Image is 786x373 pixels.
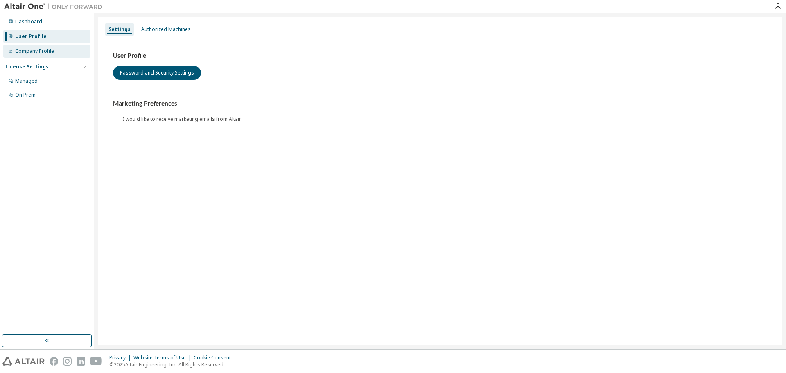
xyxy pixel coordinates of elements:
img: Altair One [4,2,106,11]
img: instagram.svg [63,357,72,366]
div: Settings [108,26,131,33]
label: I would like to receive marketing emails from Altair [123,114,243,124]
div: Cookie Consent [194,355,236,361]
div: License Settings [5,63,49,70]
button: Password and Security Settings [113,66,201,80]
img: youtube.svg [90,357,102,366]
h3: Marketing Preferences [113,99,767,108]
div: User Profile [15,33,47,40]
div: On Prem [15,92,36,98]
h3: User Profile [113,52,767,60]
img: linkedin.svg [77,357,85,366]
div: Authorized Machines [141,26,191,33]
div: Managed [15,78,38,84]
div: Company Profile [15,48,54,54]
img: altair_logo.svg [2,357,45,366]
div: Privacy [109,355,133,361]
div: Dashboard [15,18,42,25]
p: © 2025 Altair Engineering, Inc. All Rights Reserved. [109,361,236,368]
img: facebook.svg [50,357,58,366]
div: Website Terms of Use [133,355,194,361]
